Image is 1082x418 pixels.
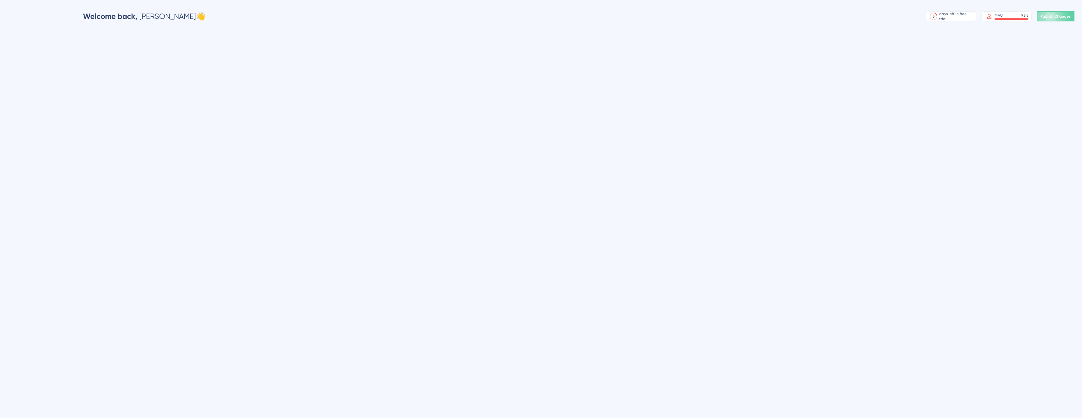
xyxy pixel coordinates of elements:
div: MAU [995,13,1003,18]
div: days left in free trial [939,11,974,21]
div: 3 [933,14,934,19]
span: Publish Changes [1040,14,1071,19]
div: [PERSON_NAME] 👋 [83,11,205,21]
span: Welcome back, [83,12,137,21]
div: 98 % [1021,13,1029,18]
button: Publish Changes [1037,11,1074,21]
